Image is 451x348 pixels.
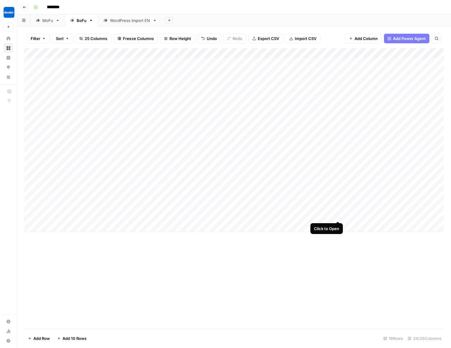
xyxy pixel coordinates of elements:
[355,35,378,42] span: Add Column
[223,34,246,43] button: Redo
[62,335,87,341] span: Add 10 Rows
[4,5,13,20] button: Workspace: Docebo
[393,35,426,42] span: Add Power Agent
[77,17,87,23] div: BoFu
[4,53,13,63] a: Insights
[65,14,98,26] a: BoFu
[248,34,283,43] button: Export CSV
[285,34,320,43] button: Import CSV
[384,34,429,43] button: Add Power Agent
[160,34,195,43] button: Row Height
[31,14,65,26] a: MoFu
[110,17,150,23] div: WordPress Import EN
[197,34,221,43] button: Undo
[52,34,73,43] button: Sort
[381,334,405,343] div: 16 Rows
[42,17,53,23] div: MoFu
[123,35,154,42] span: Freeze Columns
[56,35,64,42] span: Sort
[4,326,13,336] a: Usage
[314,226,339,232] div: Click to Open
[207,35,217,42] span: Undo
[4,34,13,43] a: Home
[53,334,90,343] button: Add 10 Rows
[233,35,242,42] span: Redo
[4,43,13,53] a: Browse
[27,34,50,43] button: Filter
[31,35,40,42] span: Filter
[4,7,14,18] img: Docebo Logo
[258,35,279,42] span: Export CSV
[114,34,158,43] button: Freeze Columns
[4,72,13,82] a: Your Data
[405,334,444,343] div: 24/25 Columns
[4,336,13,346] button: Help + Support
[85,35,107,42] span: 25 Columns
[98,14,162,26] a: WordPress Import EN
[295,35,316,42] span: Import CSV
[33,335,50,341] span: Add Row
[345,34,382,43] button: Add Column
[4,317,13,326] a: Settings
[24,334,53,343] button: Add Row
[75,34,111,43] button: 25 Columns
[4,63,13,72] a: Opportunities
[169,35,191,42] span: Row Height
